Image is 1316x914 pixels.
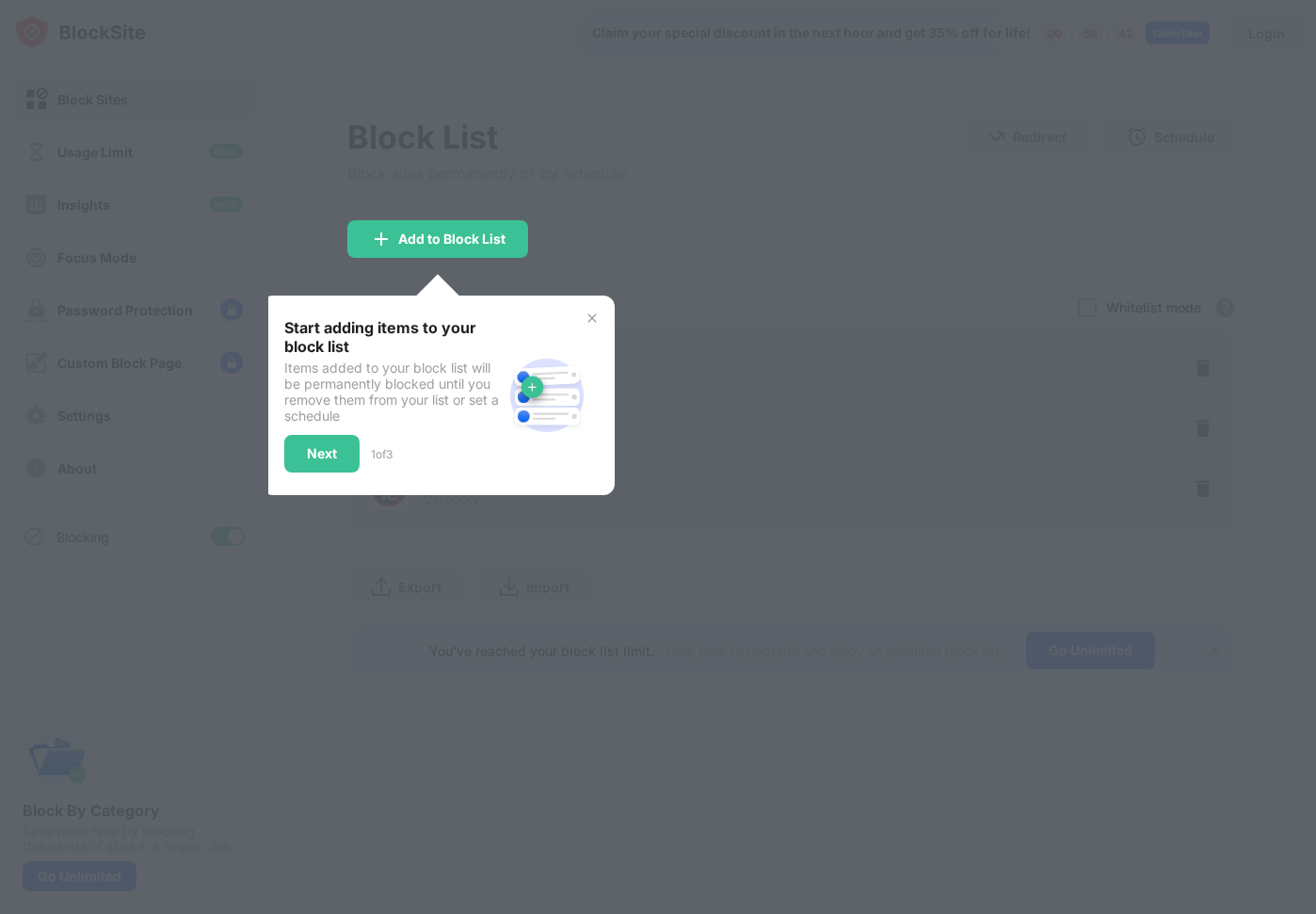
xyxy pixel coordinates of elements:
[307,446,337,461] div: Next
[284,360,502,424] div: Items added to your block list will be permanently blocked until you remove them from your list o...
[398,232,506,247] div: Add to Block List
[284,318,502,356] div: Start adding items to your block list
[371,447,393,461] div: 1 of 3
[585,311,600,326] img: x-button.svg
[502,350,592,441] img: block-site.svg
